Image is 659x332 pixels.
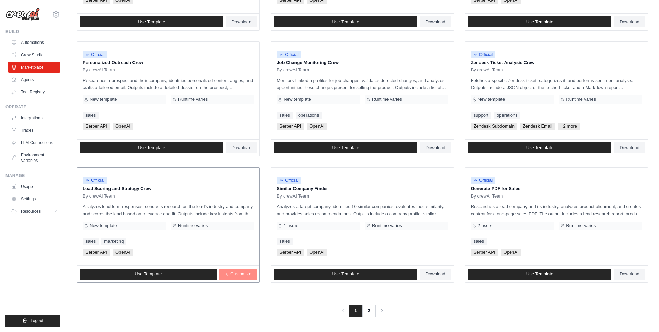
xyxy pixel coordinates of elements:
[420,269,451,280] a: Download
[83,193,115,199] span: By crewAI Team
[614,269,645,280] a: Download
[426,145,446,151] span: Download
[277,249,304,256] span: Serper API
[420,16,451,27] a: Download
[90,223,117,228] span: New template
[277,112,292,119] a: sales
[8,181,60,192] a: Usage
[83,112,99,119] a: sales
[471,112,491,119] a: support
[520,123,555,130] span: Zendesk Email
[362,305,376,317] a: 2
[471,77,642,91] p: Fetches a specific Zendesk ticket, categorizes it, and performs sentiment analysis. Outputs inclu...
[8,86,60,97] a: Tool Registry
[526,19,553,25] span: Use Template
[277,67,309,73] span: By crewAI Team
[277,203,448,217] p: Analyzes a target company, identifies 10 similar companies, evaluates their similarity, and provi...
[274,16,417,27] a: Use Template
[83,177,107,184] span: Official
[478,223,493,228] span: 2 users
[138,145,165,151] span: Use Template
[471,193,503,199] span: By crewAI Team
[620,145,639,151] span: Download
[80,16,223,27] a: Use Template
[468,16,612,27] a: Use Template
[526,145,553,151] span: Use Template
[219,269,257,280] a: Customize
[332,19,359,25] span: Use Template
[614,16,645,27] a: Download
[80,142,223,153] a: Use Template
[471,185,642,192] p: Generate PDF for Sales
[232,145,252,151] span: Download
[620,271,639,277] span: Download
[5,315,60,327] button: Logout
[332,271,359,277] span: Use Template
[83,51,107,58] span: Official
[83,185,254,192] p: Lead Scoring and Strategy Crew
[113,123,133,130] span: OpenAI
[5,29,60,34] div: Build
[274,269,417,280] a: Use Template
[83,77,254,91] p: Researches a prospect and their company, identifies personalized content angles, and crafts a tai...
[277,185,448,192] p: Similar Company Finder
[31,318,43,323] span: Logout
[332,145,359,151] span: Use Template
[471,203,642,217] p: Researches a lead company and its industry, analyzes product alignment, and creates content for a...
[178,223,208,228] span: Runtime varies
[138,19,165,25] span: Use Template
[8,193,60,204] a: Settings
[8,150,60,166] a: Environment Variables
[230,271,251,277] span: Customize
[5,104,60,110] div: Operate
[426,271,446,277] span: Download
[478,97,505,102] span: New template
[420,142,451,153] a: Download
[8,137,60,148] a: LLM Connections
[277,59,448,66] p: Job Change Monitoring Crew
[277,123,304,130] span: Serper API
[8,49,60,60] a: Crew Studio
[471,67,503,73] span: By crewAI Team
[277,51,301,58] span: Official
[471,177,496,184] span: Official
[83,238,99,245] a: sales
[471,59,642,66] p: Zendesk Ticket Analysis Crew
[526,271,553,277] span: Use Template
[8,112,60,123] a: Integrations
[83,203,254,217] p: Analyzes lead form responses, conducts research on the lead's industry and company, and scores th...
[468,269,612,280] a: Use Template
[178,97,208,102] span: Runtime varies
[284,97,311,102] span: New template
[620,19,639,25] span: Download
[349,305,362,317] span: 1
[471,123,517,130] span: Zendesk Subdomain
[83,123,110,130] span: Serper API
[83,249,110,256] span: Serper API
[274,142,417,153] a: Use Template
[83,59,254,66] p: Personalized Outreach Crew
[471,249,498,256] span: Serper API
[372,97,402,102] span: Runtime varies
[21,209,41,214] span: Resources
[232,19,252,25] span: Download
[494,112,520,119] a: operations
[277,77,448,91] p: Monitors LinkedIn profiles for job changes, validates detected changes, and analyzes opportunitie...
[566,223,596,228] span: Runtime varies
[296,112,322,119] a: operations
[307,123,327,130] span: OpenAI
[8,62,60,73] a: Marketplace
[307,249,327,256] span: OpenAI
[501,249,521,256] span: OpenAI
[226,16,257,27] a: Download
[471,238,487,245] a: sales
[558,123,580,130] span: +2 more
[80,269,217,280] a: Use Template
[471,51,496,58] span: Official
[284,223,298,228] span: 1 users
[226,142,257,153] a: Download
[614,142,645,153] a: Download
[135,271,162,277] span: Use Template
[8,125,60,136] a: Traces
[83,67,115,73] span: By crewAI Team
